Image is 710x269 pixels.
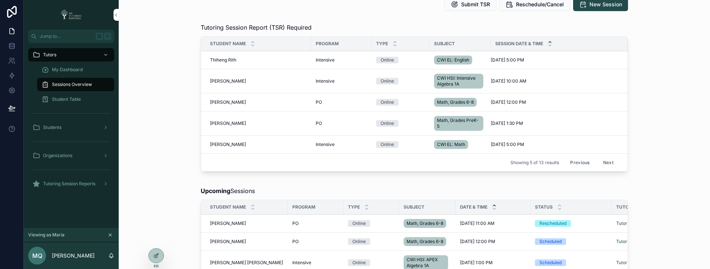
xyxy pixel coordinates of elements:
span: My Dashboard [52,67,83,73]
span: CWI HSI: APEX Algebra 1A [407,257,445,269]
div: scrollable content [24,43,119,200]
a: Organizations [28,149,114,162]
span: [DATE] 12:00 PM [491,99,526,105]
span: Subject [404,204,424,210]
span: Math, Grades 6-8 [437,99,474,105]
span: PO [316,99,322,105]
span: MQ [32,251,42,260]
span: Math, Grades 6-8 [407,220,443,226]
span: Student Table [52,96,81,102]
span: Tutor Session Link [616,204,664,210]
span: [PERSON_NAME] [210,239,246,245]
span: Program [316,41,339,47]
span: Intensive [316,142,335,147]
span: Type [348,204,360,210]
span: PO [316,120,322,126]
span: Student Name [210,204,246,210]
span: [DATE] 11:00 AM [460,220,494,226]
span: Intensive [292,260,311,266]
span: K [105,33,111,39]
div: Online [381,141,394,148]
div: Online [381,99,394,106]
span: Intensive [316,78,335,84]
div: Online [352,220,366,227]
span: [PERSON_NAME] [210,142,246,147]
span: [DATE] 5:00 PM [491,142,524,147]
div: Online [352,238,366,245]
span: Math, Grades PreK-5 [437,117,480,129]
span: Thiheng Rith [210,57,236,63]
p: [PERSON_NAME] [52,252,95,259]
span: Session Date & Time [495,41,543,47]
span: Tutoring Session Report (TSR) Required [201,23,312,32]
button: Jump to...K [28,30,114,43]
span: Jump to... [40,33,93,39]
span: [DATE] 1:30 PM [491,120,523,126]
span: Program [292,204,315,210]
span: Tutoring Session Reports [43,181,95,187]
span: [DATE] 12:00 PM [460,239,495,245]
span: Sessions [201,186,255,195]
a: Tutor Link [616,260,637,265]
div: Online [381,57,394,63]
a: Students [28,121,114,134]
div: Online [381,78,394,84]
span: Type [376,41,388,47]
div: Online [352,259,366,266]
span: Showing 5 of 13 results [510,160,559,166]
a: Sessions Overview [37,78,114,91]
span: Tutors [43,52,56,58]
span: Students [43,124,62,130]
span: Student Name [210,41,246,47]
span: Intensive [316,57,335,63]
div: Online [381,120,394,127]
span: [DATE] 10:00 AM [491,78,526,84]
span: Status [535,204,553,210]
a: Tutors [28,48,114,62]
img: App logo [58,9,84,21]
div: Rescheduled [539,220,566,227]
a: Tutor Link [616,239,637,244]
span: [PERSON_NAME] [210,120,246,126]
span: [PERSON_NAME] [210,78,246,84]
span: PO [292,239,299,245]
div: Scheduled [539,259,562,266]
span: Reschedule/Cancel [516,1,564,8]
span: [PERSON_NAME] [210,220,246,226]
a: Tutor Link [616,220,637,226]
div: Scheduled [539,238,562,245]
span: [PERSON_NAME] [PERSON_NAME] [210,260,283,266]
strong: Upcoming [201,187,230,195]
span: [PERSON_NAME] [210,99,246,105]
a: Student Table [37,93,114,106]
span: CWI EL: Math [437,142,465,147]
span: CWI EL: English [437,57,469,63]
span: [DATE] 1:00 PM [460,260,493,266]
span: Sessions Overview [52,82,92,87]
span: CWI HSI: Intensive Algebra 1A [437,75,480,87]
span: Date & Time [460,204,487,210]
span: Organizations [43,153,72,159]
button: Previous [565,157,595,168]
span: New Session [589,1,622,8]
span: Math, Grades 6-8 [407,239,443,245]
span: Viewing as Maria [28,232,65,238]
button: Next [598,157,619,168]
span: Submit TSR [461,1,490,8]
a: Tutoring Session Reports [28,177,114,190]
span: [DATE] 5:00 PM [491,57,524,63]
span: Subject [434,41,455,47]
a: My Dashboard [37,63,114,76]
span: PO [292,220,299,226]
